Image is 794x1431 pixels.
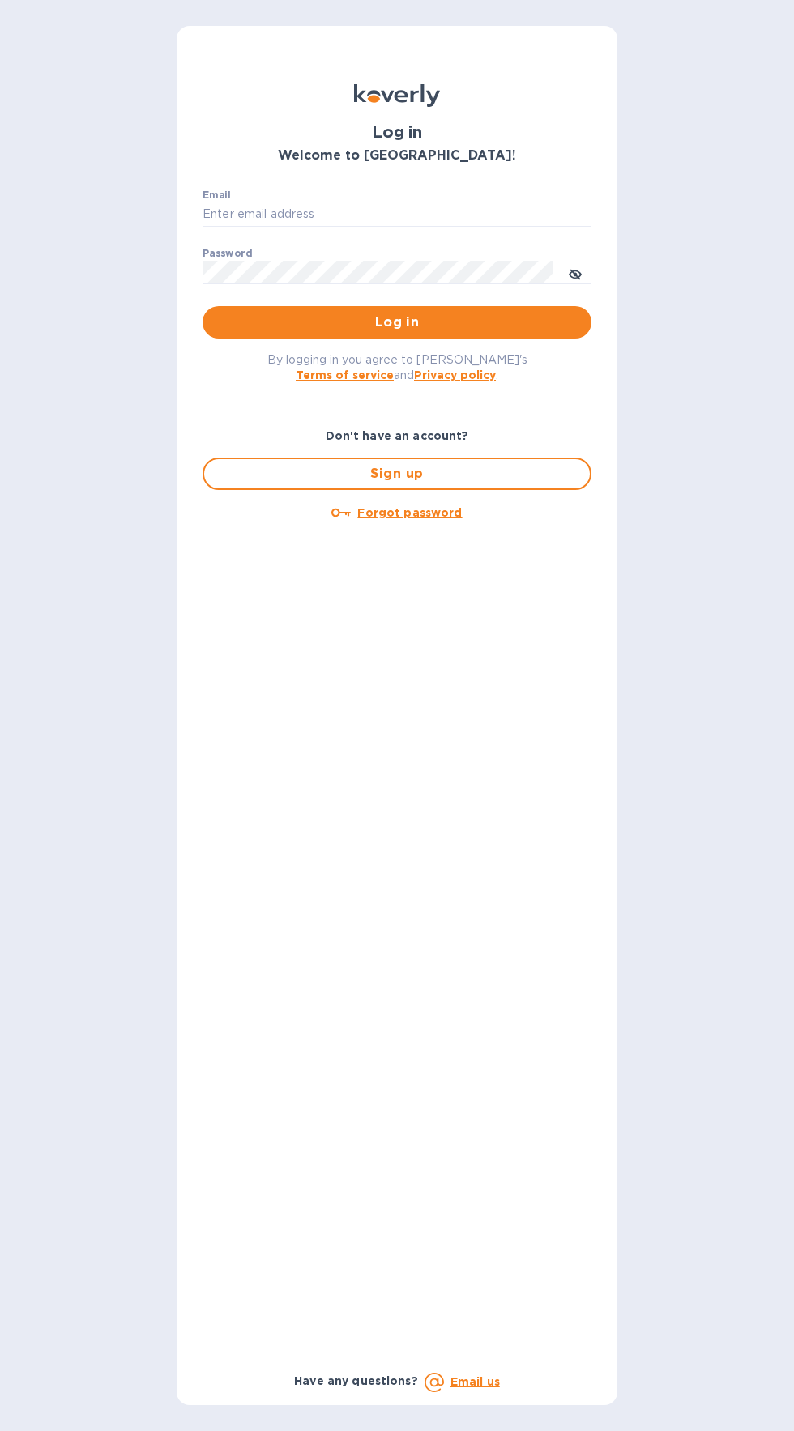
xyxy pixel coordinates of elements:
[216,313,578,332] span: Log in
[357,506,462,519] u: Forgot password
[326,429,469,442] b: Don't have an account?
[217,464,577,483] span: Sign up
[203,191,231,201] label: Email
[414,368,496,381] a: Privacy policy
[203,458,591,490] button: Sign up
[559,257,591,289] button: toggle password visibility
[450,1375,500,1388] a: Email us
[203,123,591,142] h1: Log in
[203,249,252,258] label: Password
[354,84,440,107] img: Koverly
[267,353,527,381] span: By logging in you agree to [PERSON_NAME]'s and .
[203,202,591,227] input: Enter email address
[294,1374,418,1387] b: Have any questions?
[296,368,394,381] a: Terms of service
[203,306,591,339] button: Log in
[203,148,591,164] h3: Welcome to [GEOGRAPHIC_DATA]!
